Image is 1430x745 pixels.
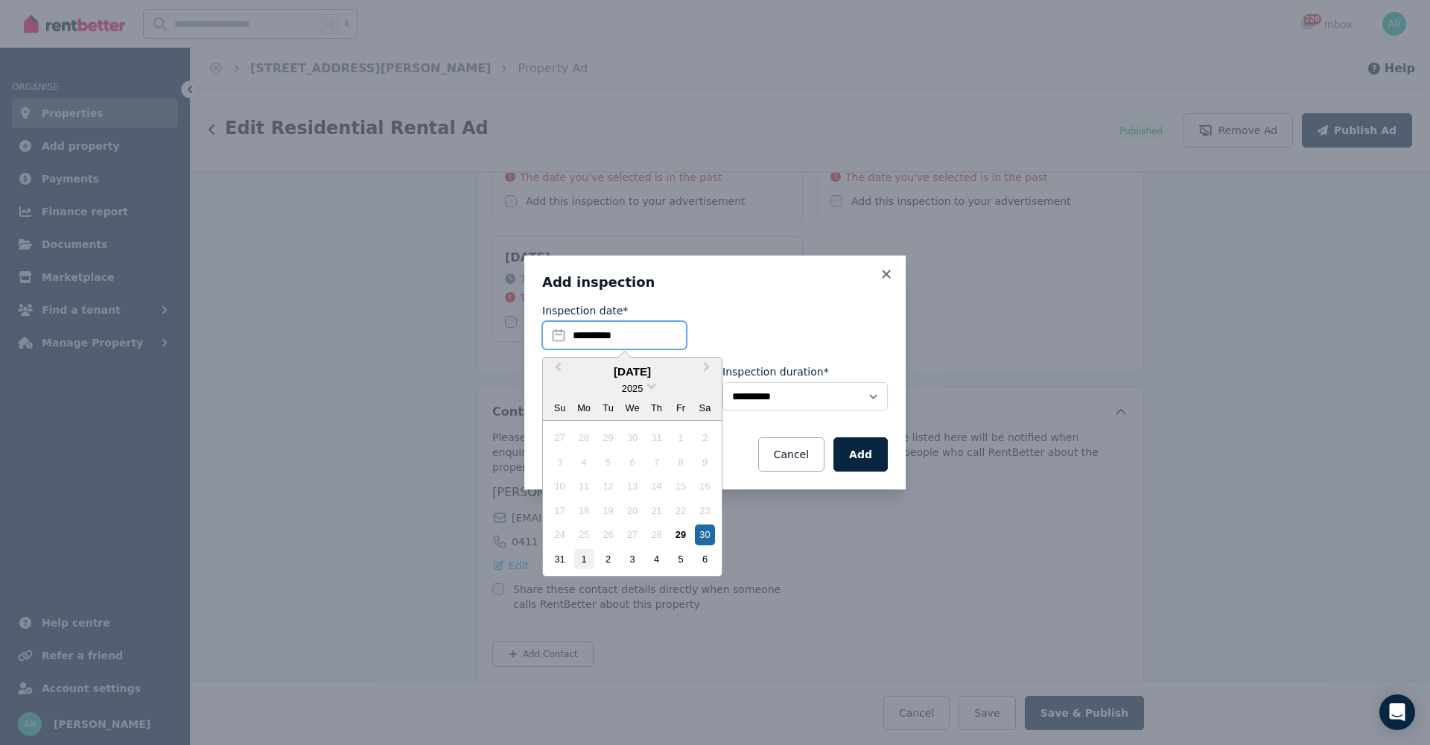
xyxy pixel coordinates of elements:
[833,437,888,472] button: Add
[695,452,715,472] div: Not available Saturday, August 9th, 2025
[622,383,643,394] span: 2025
[695,398,715,418] div: Sa
[574,524,594,545] div: Not available Monday, August 25th, 2025
[646,452,667,472] div: Not available Thursday, August 7th, 2025
[574,549,594,569] div: Choose Monday, September 1st, 2025
[695,428,715,448] div: Not available Saturday, August 2nd, 2025
[695,524,715,545] div: Choose Saturday, August 30th, 2025
[574,428,594,448] div: Not available Monday, July 28th, 2025
[622,501,642,521] div: Not available Wednesday, August 20th, 2025
[550,398,570,418] div: Su
[574,476,594,496] div: Not available Monday, August 11th, 2025
[622,428,642,448] div: Not available Wednesday, July 30th, 2025
[550,476,570,496] div: Not available Sunday, August 10th, 2025
[550,524,570,545] div: Not available Sunday, August 24th, 2025
[544,359,568,383] button: Previous Month
[670,549,690,569] div: Choose Friday, September 5th, 2025
[646,428,667,448] div: Not available Thursday, July 31st, 2025
[722,364,829,379] label: Inspection duration*
[550,501,570,521] div: Not available Sunday, August 17th, 2025
[670,428,690,448] div: Not available Friday, August 1st, 2025
[598,549,618,569] div: Choose Tuesday, September 2nd, 2025
[550,428,570,448] div: Not available Sunday, July 27th, 2025
[646,501,667,521] div: Not available Thursday, August 21st, 2025
[695,501,715,521] div: Not available Saturday, August 23rd, 2025
[598,476,618,496] div: Not available Tuesday, August 12th, 2025
[622,549,642,569] div: Choose Wednesday, September 3rd, 2025
[598,501,618,521] div: Not available Tuesday, August 19th, 2025
[622,398,642,418] div: We
[574,452,594,472] div: Not available Monday, August 4th, 2025
[598,452,618,472] div: Not available Tuesday, August 5th, 2025
[670,398,690,418] div: Fr
[646,398,667,418] div: Th
[646,549,667,569] div: Choose Thursday, September 4th, 2025
[670,476,690,496] div: Not available Friday, August 15th, 2025
[598,524,618,545] div: Not available Tuesday, August 26th, 2025
[646,476,667,496] div: Not available Thursday, August 14th, 2025
[543,364,722,381] div: [DATE]
[550,452,570,472] div: Not available Sunday, August 3rd, 2025
[670,452,690,472] div: Not available Friday, August 8th, 2025
[696,359,720,383] button: Next Month
[758,437,824,472] button: Cancel
[670,501,690,521] div: Not available Friday, August 22nd, 2025
[695,476,715,496] div: Not available Saturday, August 16th, 2025
[670,524,690,545] div: Choose Friday, August 29th, 2025
[550,549,570,569] div: Choose Sunday, August 31st, 2025
[542,273,888,291] h3: Add inspection
[695,549,715,569] div: Choose Saturday, September 6th, 2025
[574,501,594,521] div: Not available Monday, August 18th, 2025
[622,524,642,545] div: Not available Wednesday, August 27th, 2025
[622,452,642,472] div: Not available Wednesday, August 6th, 2025
[542,303,628,318] label: Inspection date*
[646,524,667,545] div: Not available Thursday, August 28th, 2025
[1379,694,1415,730] div: Open Intercom Messenger
[598,428,618,448] div: Not available Tuesday, July 29th, 2025
[622,476,642,496] div: Not available Wednesday, August 13th, 2025
[574,398,594,418] div: Mo
[598,398,618,418] div: Tu
[547,426,716,571] div: month 2025-08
